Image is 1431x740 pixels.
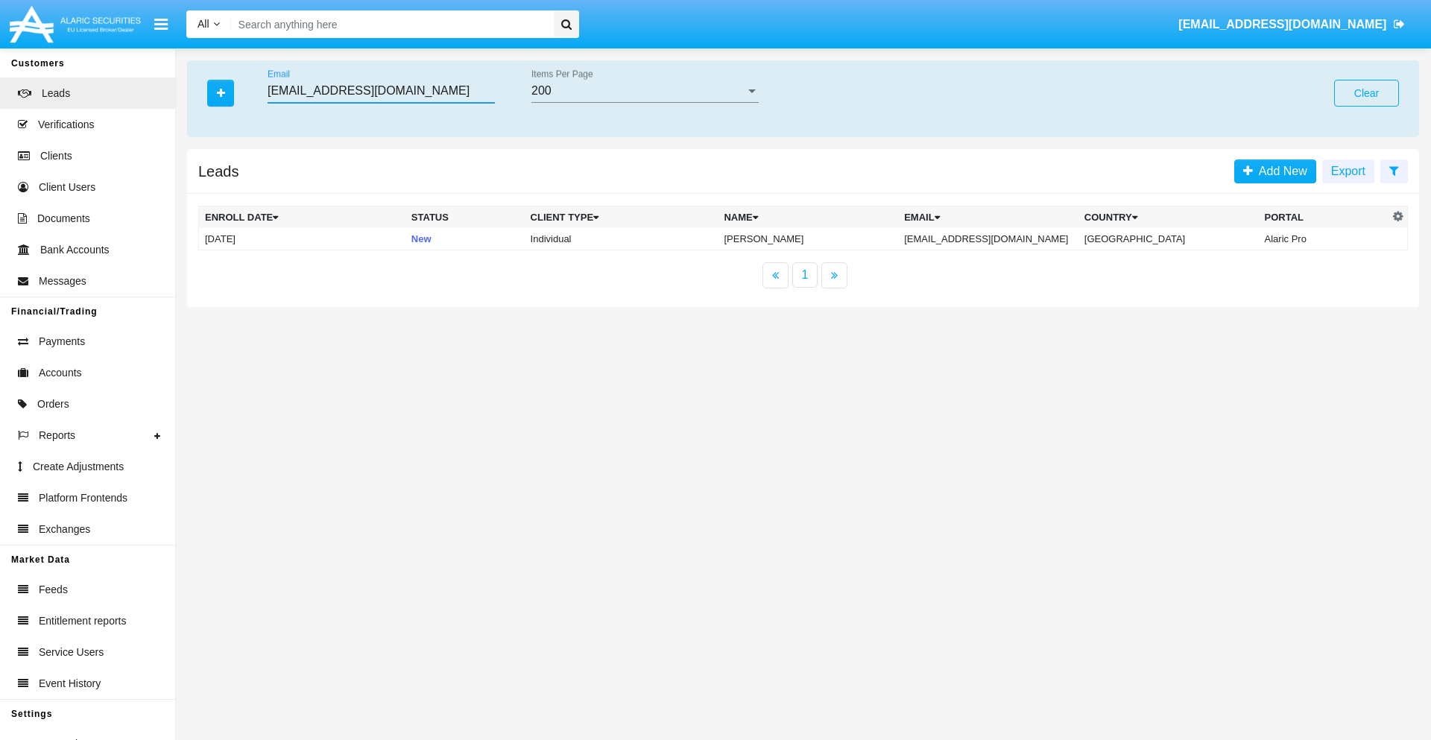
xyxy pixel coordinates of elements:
[198,165,239,177] h5: Leads
[531,84,552,97] span: 200
[37,211,90,227] span: Documents
[525,206,718,229] th: Client Type
[39,522,90,537] span: Exchanges
[1078,228,1259,250] td: [GEOGRAPHIC_DATA]
[898,228,1078,250] td: [EMAIL_ADDRESS][DOMAIN_NAME]
[1259,228,1389,250] td: Alaric Pro
[1178,18,1386,31] span: [EMAIL_ADDRESS][DOMAIN_NAME]
[198,18,209,30] span: All
[1078,206,1259,229] th: Country
[1322,159,1374,183] button: Export
[405,228,525,250] td: New
[39,645,104,660] span: Service Users
[1259,206,1389,229] th: Portal
[718,228,898,250] td: [PERSON_NAME]
[187,262,1419,288] nav: paginator
[39,428,75,443] span: Reports
[39,334,85,350] span: Payments
[199,228,405,250] td: [DATE]
[186,16,231,32] a: All
[39,676,101,692] span: Event History
[405,206,525,229] th: Status
[1331,165,1365,177] span: Export
[1172,4,1412,45] a: [EMAIL_ADDRESS][DOMAIN_NAME]
[1253,165,1307,177] span: Add New
[39,273,86,289] span: Messages
[37,396,69,412] span: Orders
[38,117,94,133] span: Verifications
[1334,80,1399,107] button: Clear
[1234,159,1316,183] a: Add New
[33,459,124,475] span: Create Adjustments
[39,180,95,195] span: Client Users
[231,10,549,38] input: Search
[525,228,718,250] td: Individual
[40,148,72,164] span: Clients
[39,582,68,598] span: Feeds
[39,490,127,506] span: Platform Frontends
[39,613,127,629] span: Entitlement reports
[718,206,898,229] th: Name
[40,242,110,258] span: Bank Accounts
[898,206,1078,229] th: Email
[199,206,405,229] th: Enroll Date
[39,365,82,381] span: Accounts
[42,86,70,101] span: Leads
[7,2,143,46] img: Logo image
